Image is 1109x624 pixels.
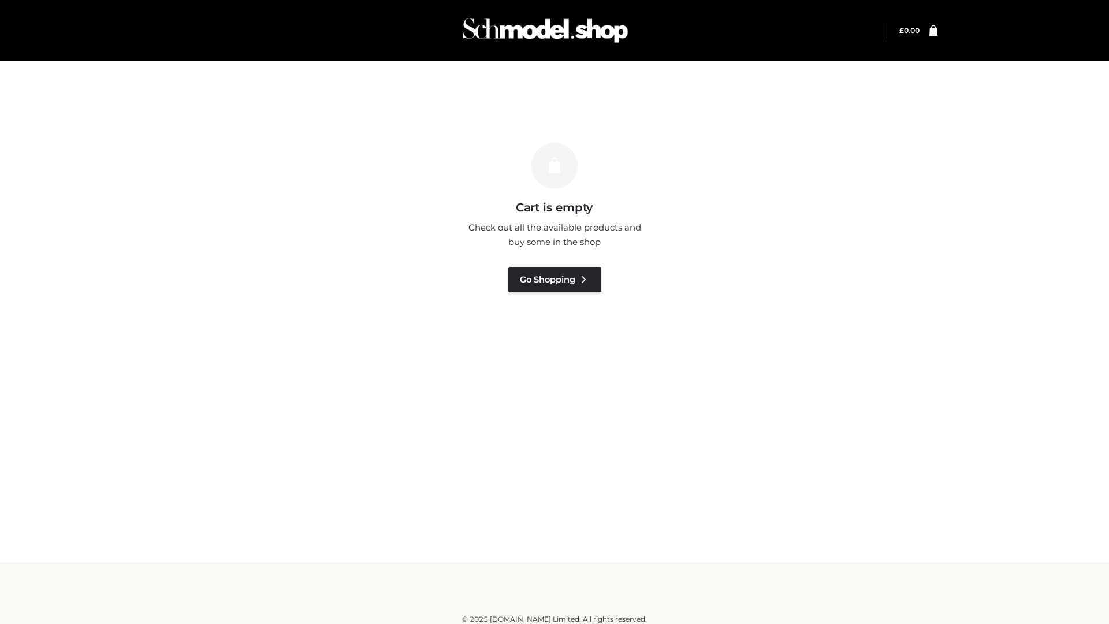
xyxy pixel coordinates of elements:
[459,8,632,53] img: Schmodel Admin 964
[899,26,920,35] a: £0.00
[508,267,601,292] a: Go Shopping
[899,26,904,35] span: £
[899,26,920,35] bdi: 0.00
[462,220,647,250] p: Check out all the available products and buy some in the shop
[198,200,911,214] h3: Cart is empty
